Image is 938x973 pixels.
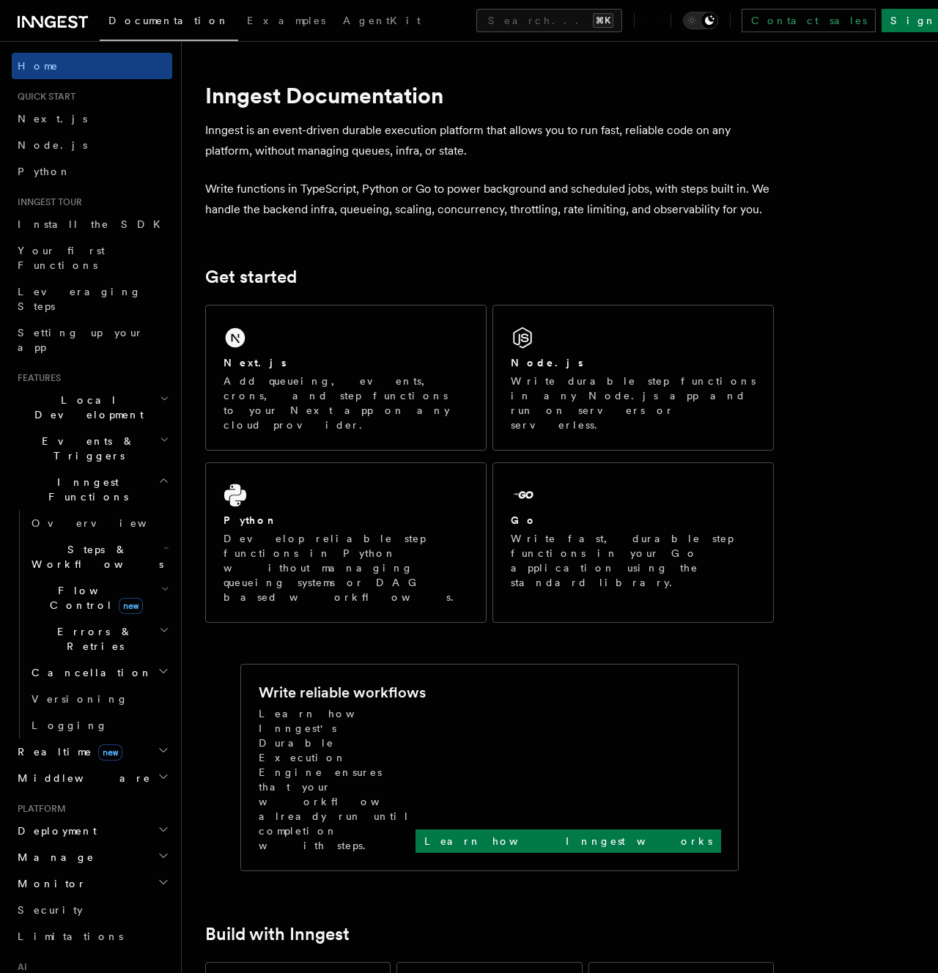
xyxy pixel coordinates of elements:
button: Events & Triggers [12,428,172,469]
a: Get started [205,267,297,287]
button: Local Development [12,387,172,428]
a: Examples [238,4,334,40]
p: Write fast, durable step functions in your Go application using the standard library. [511,531,756,590]
button: Cancellation [26,659,172,686]
a: Your first Functions [12,237,172,278]
span: Install the SDK [18,218,169,230]
span: Logging [32,719,108,731]
h2: Next.js [224,355,287,370]
p: Write functions in TypeScript, Python or Go to power background and scheduled jobs, with steps bu... [205,179,774,220]
span: Leveraging Steps [18,286,141,312]
a: Versioning [26,686,172,712]
span: new [119,598,143,614]
span: Your first Functions [18,245,105,271]
p: Inngest is an event-driven durable execution platform that allows you to run fast, reliable code ... [205,120,774,161]
a: Install the SDK [12,211,172,237]
p: Learn how Inngest's Durable Execution Engine ensures that your workflow already run until complet... [259,706,416,853]
span: Versioning [32,693,128,705]
span: Node.js [18,139,87,151]
span: Realtime [12,744,122,759]
span: AI [12,961,27,973]
h2: Go [511,513,537,528]
button: Deployment [12,818,172,844]
span: Steps & Workflows [26,542,163,571]
span: AgentKit [343,15,421,26]
a: Logging [26,712,172,739]
a: Limitations [12,923,172,950]
span: Inngest Functions [12,475,158,504]
a: Learn how Inngest works [416,829,721,853]
a: AgentKit [334,4,429,40]
span: Setting up your app [18,327,144,353]
a: Documentation [100,4,238,41]
a: Security [12,897,172,923]
span: Quick start [12,91,75,103]
h2: Node.js [511,355,583,370]
span: Examples [247,15,325,26]
span: Cancellation [26,665,152,680]
span: Monitor [12,876,86,891]
span: Inngest tour [12,196,82,208]
button: Toggle dark mode [683,12,718,29]
button: Manage [12,844,172,870]
span: Limitations [18,931,123,942]
a: Build with Inngest [205,924,350,944]
a: Home [12,53,172,79]
button: Middleware [12,765,172,791]
span: Security [18,904,83,916]
a: Next.jsAdd queueing, events, crons, and step functions to your Next app on any cloud provider. [205,305,487,451]
span: Platform [12,803,66,815]
span: Flow Control [26,583,161,613]
span: Home [18,59,59,73]
span: new [98,744,122,761]
h2: Write reliable workflows [259,682,426,703]
p: Learn how Inngest works [424,834,712,848]
a: Node.jsWrite durable step functions in any Node.js app and run on servers or serverless. [492,305,774,451]
span: Manage [12,850,95,865]
span: Deployment [12,824,97,838]
span: Overview [32,517,182,529]
button: Errors & Retries [26,618,172,659]
span: Middleware [12,771,151,785]
button: Flow Controlnew [26,577,172,618]
span: Features [12,372,61,384]
button: Realtimenew [12,739,172,765]
a: Leveraging Steps [12,278,172,319]
span: Local Development [12,393,160,422]
p: Write durable step functions in any Node.js app and run on servers or serverless. [511,374,756,432]
span: Events & Triggers [12,434,160,463]
button: Monitor [12,870,172,897]
a: Next.js [12,106,172,132]
h2: Python [224,513,278,528]
a: Setting up your app [12,319,172,360]
button: Steps & Workflows [26,536,172,577]
p: Add queueing, events, crons, and step functions to your Next app on any cloud provider. [224,374,468,432]
div: Inngest Functions [12,510,172,739]
h1: Inngest Documentation [205,82,774,108]
p: Develop reliable step functions in Python without managing queueing systems or DAG based workflows. [224,531,468,604]
span: Documentation [108,15,229,26]
kbd: ⌘K [593,13,613,28]
button: Inngest Functions [12,469,172,510]
span: Errors & Retries [26,624,159,654]
a: GoWrite fast, durable step functions in your Go application using the standard library. [492,462,774,623]
a: PythonDevelop reliable step functions in Python without managing queueing systems or DAG based wo... [205,462,487,623]
a: Overview [26,510,172,536]
span: Python [18,166,71,177]
span: Next.js [18,113,87,125]
a: Python [12,158,172,185]
a: Contact sales [742,9,876,32]
button: Search...⌘K [476,9,622,32]
a: Node.js [12,132,172,158]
